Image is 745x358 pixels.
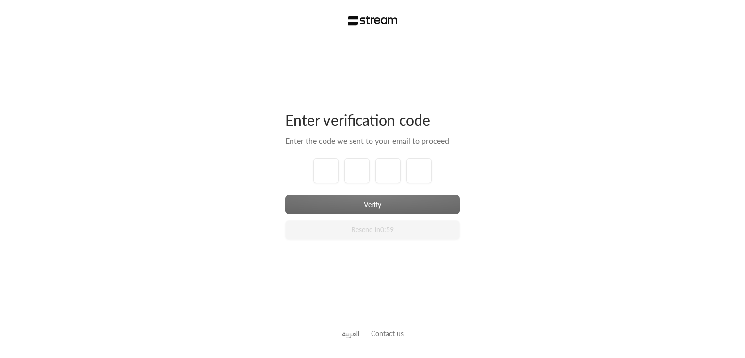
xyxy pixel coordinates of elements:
[348,16,398,26] img: Stream Logo
[342,325,359,342] a: العربية
[371,328,404,339] button: Contact us
[285,111,460,129] div: Enter verification code
[285,135,460,146] div: Enter the code we sent to your email to proceed
[371,329,404,338] a: Contact us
